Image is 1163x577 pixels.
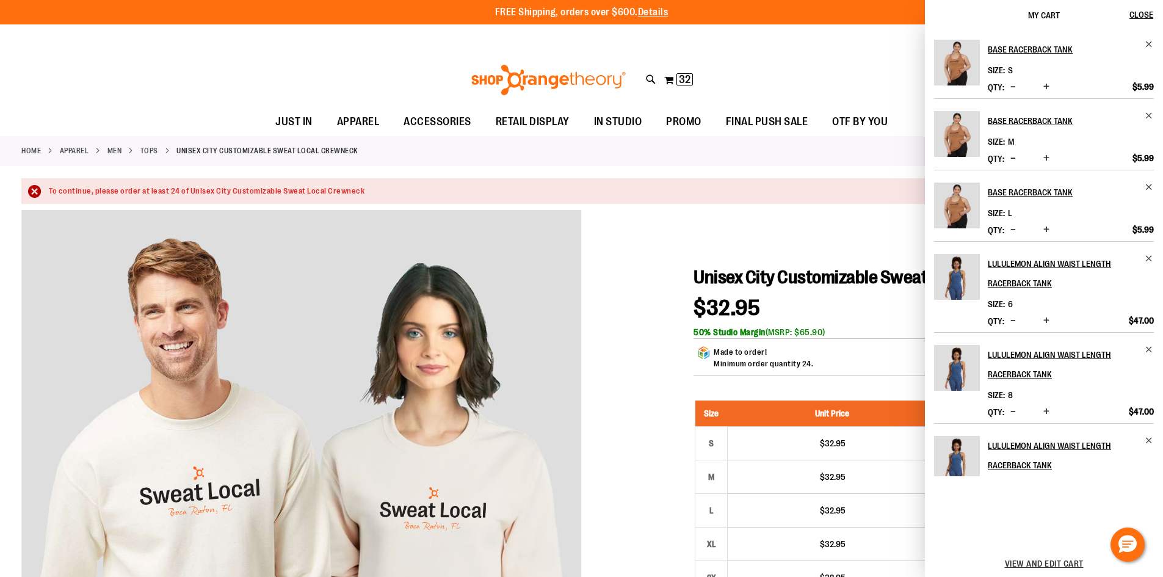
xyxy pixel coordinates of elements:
a: Remove item [1145,254,1154,263]
span: RETAIL DISPLAY [496,108,570,136]
a: lululemon Align Waist Length Racerback Tank [934,436,980,490]
a: Base Racerback Tank [988,183,1154,202]
div: (MSRP: $65.90) [694,326,1142,338]
label: Qty [988,316,1004,326]
div: To continue, please order at least 24 of Unisex City Customizable Sweat Local Crewneck [49,186,1129,197]
th: Size [695,401,728,427]
label: Qty [988,82,1004,92]
img: Base Racerback Tank [934,40,980,85]
div: M [702,468,720,486]
h2: lululemon Align Waist Length Racerback Tank [988,436,1137,475]
a: lululemon Align Waist Length Racerback Tank [988,436,1154,475]
span: ACCESSORIES [404,108,471,136]
img: Base Racerback Tank [934,183,980,228]
p: FREE Shipping, orders over $600. [495,5,668,20]
a: APPAREL [325,108,392,136]
span: 32 [679,73,690,85]
a: JUST IN [263,108,325,136]
a: Base Racerback Tank [988,40,1154,59]
h2: Base Racerback Tank [988,183,1137,202]
span: FINAL PUSH SALE [726,108,808,136]
a: Base Racerback Tank [934,40,980,93]
button: Increase product quantity [1040,81,1052,93]
img: lululemon Align Waist Length Racerback Tank [934,436,980,482]
div: $32.95 [734,471,931,483]
a: Remove item [1145,183,1154,192]
span: APPAREL [337,108,380,136]
button: Increase product quantity [1040,315,1052,327]
dt: Size [988,208,1005,218]
button: Increase product quantity [1040,224,1052,236]
a: Remove item [1145,40,1154,49]
span: PROMO [666,108,701,136]
span: S [1008,65,1013,75]
span: $5.99 [1132,153,1154,164]
h2: lululemon Align Waist Length Racerback Tank [988,254,1137,293]
li: Product [934,98,1154,170]
a: View and edit cart [1005,559,1084,568]
li: Product [934,332,1154,423]
div: XL [702,535,720,553]
img: lululemon Align Waist Length Racerback Tank [934,345,980,391]
p: Minimum order quantity 24. [714,358,813,369]
span: 8 [1008,390,1013,400]
a: Base Racerback Tank [934,111,980,165]
img: Base Racerback Tank [934,111,980,157]
a: lululemon Align Waist Length Racerback Tank [934,345,980,399]
a: Base Racerback Tank [934,183,980,236]
span: $5.99 [1132,81,1154,92]
a: ACCESSORIES [391,108,484,136]
button: Decrease product quantity [1007,81,1019,93]
span: OTF BY YOU [832,108,888,136]
div: $32.95 [734,437,931,449]
label: Qty [988,407,1004,417]
a: Tops [140,145,158,156]
dt: Size [988,137,1005,147]
a: Remove item [1145,436,1154,445]
a: Remove item [1145,345,1154,354]
img: Shop Orangetheory [469,65,628,95]
span: My Cart [1028,10,1060,20]
label: Qty [988,154,1004,164]
a: Details [638,7,668,18]
img: lululemon Align Waist Length Racerback Tank [934,254,980,300]
li: Product [934,241,1154,332]
button: Decrease product quantity [1007,315,1019,327]
a: Base Racerback Tank [988,111,1154,131]
span: 6 [1008,299,1013,309]
button: Decrease product quantity [1007,224,1019,236]
span: $5.99 [1132,224,1154,235]
div: S [702,434,720,452]
span: $32.95 [694,296,760,321]
span: Unisex City Customizable Sweat Local Crewneck [694,267,1046,288]
th: Unit Price [728,401,938,427]
li: Product [934,40,1154,98]
h2: Base Racerback Tank [988,111,1137,131]
a: IN STUDIO [582,108,654,136]
span: M [1008,137,1014,147]
div: $32.95 [734,538,931,550]
dt: Size [988,390,1005,400]
h2: Base Racerback Tank [988,40,1137,59]
li: Product [934,170,1154,241]
a: APPAREL [60,145,89,156]
div: Made to order! [714,346,813,376]
span: $47.00 [1129,315,1154,326]
a: lululemon Align Waist Length Racerback Tank [934,254,980,308]
a: PROMO [654,108,714,136]
a: FINAL PUSH SALE [714,108,821,136]
a: lululemon Align Waist Length Racerback Tank [988,254,1154,293]
div: L [702,501,720,520]
span: Close [1129,10,1153,20]
div: $32.95 [734,504,931,517]
span: IN STUDIO [594,108,642,136]
button: Decrease product quantity [1007,153,1019,165]
h2: lululemon Align Waist Length Racerback Tank [988,345,1137,384]
span: JUST IN [275,108,313,136]
a: Home [21,145,41,156]
a: lululemon Align Waist Length Racerback Tank [988,345,1154,384]
label: Qty [988,225,1004,235]
li: Product [934,423,1154,514]
button: Hello, have a question? Let’s chat. [1110,528,1145,562]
